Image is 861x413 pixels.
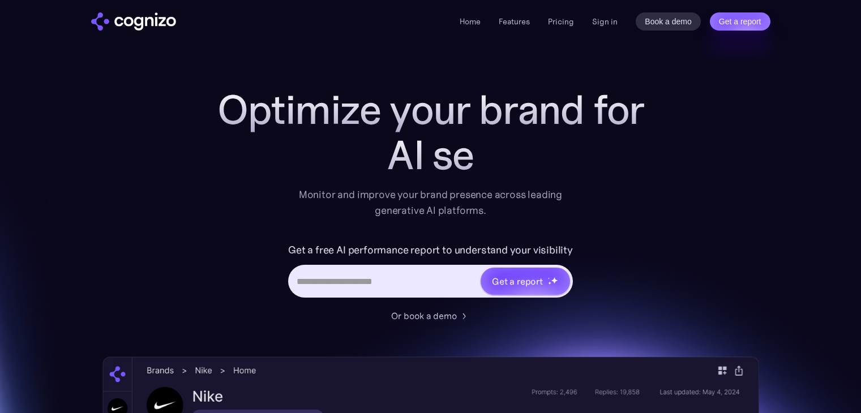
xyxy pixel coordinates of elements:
h1: Optimize your brand for [204,87,657,132]
a: Home [460,16,481,27]
a: Pricing [548,16,574,27]
div: Or book a demo [391,309,457,322]
a: Get a reportstarstarstar [479,266,571,296]
div: Monitor and improve your brand presence across leading generative AI platforms. [292,187,570,218]
a: Sign in [592,15,618,28]
label: Get a free AI performance report to understand your visibility [288,241,573,259]
img: cognizo logo [91,12,176,31]
a: Or book a demo [391,309,470,322]
a: Features [499,16,530,27]
a: home [91,12,176,31]
div: Get a report [492,274,543,288]
img: star [548,281,552,285]
form: Hero URL Input Form [288,241,573,303]
div: AI se [204,132,657,178]
a: Book a demo [636,12,701,31]
img: star [551,277,558,284]
img: star [548,277,550,279]
a: Get a report [710,12,770,31]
